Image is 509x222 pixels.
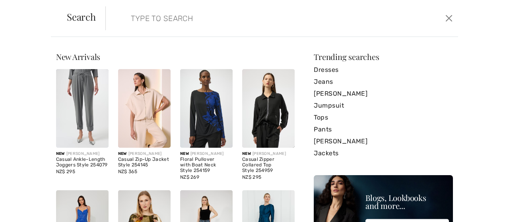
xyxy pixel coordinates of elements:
[443,12,455,25] button: Close
[242,151,295,157] div: [PERSON_NAME]
[56,151,65,156] span: New
[56,151,109,157] div: [PERSON_NAME]
[314,147,453,159] a: Jackets
[242,157,295,173] div: Casual Zipper Collared Top Style 254959
[365,194,449,210] div: Blogs, Lookbooks and more...
[125,6,364,30] input: TYPE TO SEARCH
[56,51,100,62] span: New Arrivals
[314,100,453,112] a: Jumpsuit
[180,151,233,157] div: [PERSON_NAME]
[118,69,171,148] img: Casual Zip-Up Jacket Style 254145. Black
[314,64,453,76] a: Dresses
[180,151,189,156] span: New
[180,174,199,180] span: NZ$ 269
[118,151,171,157] div: [PERSON_NAME]
[180,69,233,148] img: Floral Pullover with Boat Neck Style 254159. Black/Royal Sapphire
[118,151,127,156] span: New
[314,53,453,61] div: Trending searches
[314,112,453,124] a: Tops
[314,124,453,135] a: Pants
[18,6,34,13] span: Help
[242,69,295,148] img: Casual Zipper Collared Top Style 254959. Black
[242,174,261,180] span: NZ$ 295
[56,169,75,174] span: NZ$ 295
[242,151,251,156] span: New
[180,157,233,173] div: Floral Pullover with Boat Neck Style 254159
[56,69,109,148] img: Casual Ankle-Length Joggers Style 254079. Grey melange
[314,88,453,100] a: [PERSON_NAME]
[56,157,109,168] div: Casual Ankle-Length Joggers Style 254079
[67,12,96,21] span: Search
[118,157,171,168] div: Casual Zip-Up Jacket Style 254145
[314,76,453,88] a: Jeans
[314,135,453,147] a: [PERSON_NAME]
[118,169,137,174] span: NZ$ 365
